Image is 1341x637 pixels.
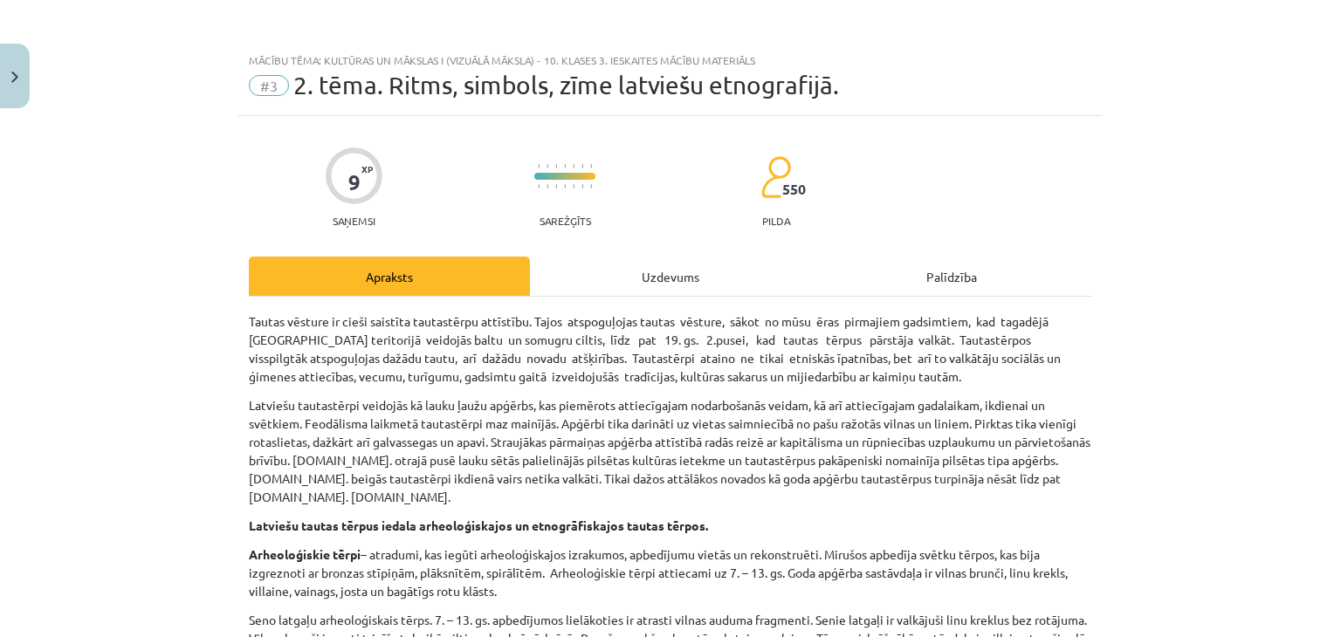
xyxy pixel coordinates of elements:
strong: Arheoloģiskie tērpi [249,546,361,562]
div: Uzdevums [530,257,811,296]
img: icon-short-line-57e1e144782c952c97e751825c79c345078a6d821885a25fce030b3d8c18986b.svg [590,164,592,168]
img: icon-short-line-57e1e144782c952c97e751825c79c345078a6d821885a25fce030b3d8c18986b.svg [538,164,540,168]
img: icon-short-line-57e1e144782c952c97e751825c79c345078a6d821885a25fce030b3d8c18986b.svg [564,164,566,168]
p: – atradumi, kas iegūti arheoloģiskajos izrakumos, apbedījumu vietās un rekonstruēti. Mirušos apbe... [249,545,1092,600]
span: #3 [249,75,289,96]
img: icon-short-line-57e1e144782c952c97e751825c79c345078a6d821885a25fce030b3d8c18986b.svg [538,184,540,188]
p: Saņemsi [326,215,382,227]
img: icon-short-line-57e1e144782c952c97e751825c79c345078a6d821885a25fce030b3d8c18986b.svg [547,164,548,168]
img: icon-short-line-57e1e144782c952c97e751825c79c345078a6d821885a25fce030b3d8c18986b.svg [564,184,566,188]
img: icon-short-line-57e1e144782c952c97e751825c79c345078a6d821885a25fce030b3d8c18986b.svg [581,184,583,188]
div: Mācību tēma: Kultūras un mākslas i (vizuālā māksla) - 10. klases 3. ieskaites mācību materiāls [249,54,1092,66]
strong: Latviešu tautas tērpus iedala arheoloģiskajos un etnogrāfiskajos tautas tērpos. [249,517,708,533]
span: 550 [782,182,806,197]
span: 2. tēma. Ritms, simbols, zīme latviešu etnografijā. [293,71,839,99]
img: icon-close-lesson-0947bae3869378f0d4975bcd49f059093ad1ed9edebbc8119c70593378902aed.svg [11,72,18,83]
p: pilda [762,215,790,227]
img: icon-short-line-57e1e144782c952c97e751825c79c345078a6d821885a25fce030b3d8c18986b.svg [581,164,583,168]
img: icon-short-line-57e1e144782c952c97e751825c79c345078a6d821885a25fce030b3d8c18986b.svg [573,164,574,168]
p: Tautas vēsture ir cieši saistīta tautastērpu attīstību. Tajos atspoguļojas tautas vēsture, sākot ... [249,312,1092,386]
span: XP [361,164,373,174]
img: icon-short-line-57e1e144782c952c97e751825c79c345078a6d821885a25fce030b3d8c18986b.svg [590,184,592,188]
div: 9 [348,170,361,195]
p: Sarežģīts [540,215,591,227]
img: icon-short-line-57e1e144782c952c97e751825c79c345078a6d821885a25fce030b3d8c18986b.svg [573,184,574,188]
div: Apraksts [249,257,530,296]
img: icon-short-line-57e1e144782c952c97e751825c79c345078a6d821885a25fce030b3d8c18986b.svg [555,164,557,168]
img: icon-short-line-57e1e144782c952c97e751825c79c345078a6d821885a25fce030b3d8c18986b.svg [547,184,548,188]
img: students-c634bb4e5e11cddfef0936a35e636f08e4e9abd3cc4e673bd6f9a4125e45ecb1.svg [760,155,791,199]
div: Palīdzība [811,257,1092,296]
img: icon-short-line-57e1e144782c952c97e751825c79c345078a6d821885a25fce030b3d8c18986b.svg [555,184,557,188]
p: Latviešu tautastērpi veidojās kā lauku ļaužu apģērbs, kas piemērots attiecīgajam nodarbošanās vei... [249,396,1092,506]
